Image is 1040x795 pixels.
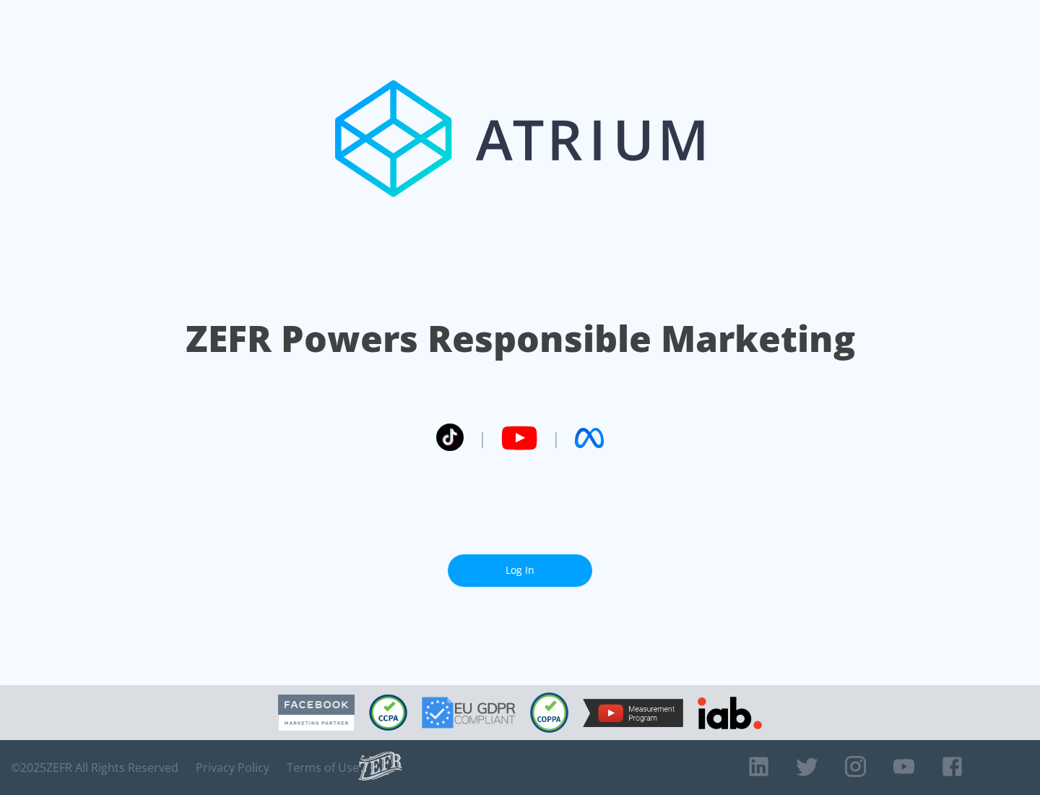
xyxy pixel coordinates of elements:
a: Log In [448,554,592,587]
span: | [552,427,560,449]
a: Terms of Use [287,760,359,775]
span: © 2025 ZEFR All Rights Reserved [11,760,178,775]
img: GDPR Compliant [422,697,516,729]
h1: ZEFR Powers Responsible Marketing [186,314,855,364]
img: CCPA Compliant [369,695,407,731]
img: Facebook Marketing Partner [278,695,355,731]
a: Privacy Policy [196,760,269,775]
img: COPPA Compliant [530,692,568,733]
span: | [478,427,487,449]
img: IAB [698,697,762,729]
img: YouTube Measurement Program [583,699,683,727]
